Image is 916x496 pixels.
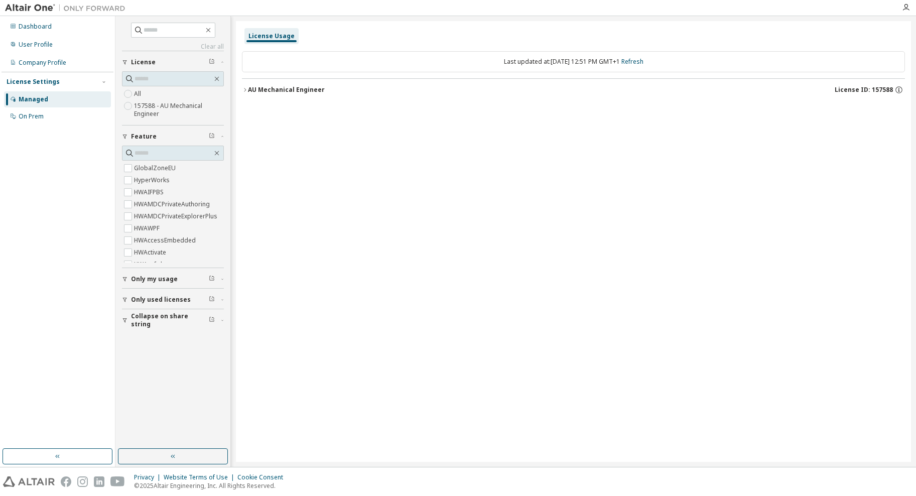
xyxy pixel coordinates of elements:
[134,222,162,234] label: HWAWPF
[77,476,88,487] img: instagram.svg
[19,41,53,49] div: User Profile
[209,275,215,283] span: Clear filter
[209,58,215,66] span: Clear filter
[131,275,178,283] span: Only my usage
[209,296,215,304] span: Clear filter
[122,43,224,51] a: Clear all
[164,473,237,481] div: Website Terms of Use
[134,473,164,481] div: Privacy
[621,57,643,66] a: Refresh
[131,312,209,328] span: Collapse on share string
[131,58,156,66] span: License
[134,246,168,259] label: HWActivate
[134,481,289,490] p: © 2025 Altair Engineering, Inc. All Rights Reserved.
[134,162,178,174] label: GlobalZoneEU
[7,78,60,86] div: License Settings
[19,95,48,103] div: Managed
[94,476,104,487] img: linkedin.svg
[134,234,198,246] label: HWAccessEmbedded
[248,86,325,94] div: AU Mechanical Engineer
[209,316,215,324] span: Clear filter
[242,79,905,101] button: AU Mechanical EngineerLicense ID: 157588
[19,59,66,67] div: Company Profile
[5,3,130,13] img: Altair One
[110,476,125,487] img: youtube.svg
[19,112,44,120] div: On Prem
[19,23,52,31] div: Dashboard
[122,309,224,331] button: Collapse on share string
[122,126,224,148] button: Feature
[237,473,289,481] div: Cookie Consent
[134,88,143,100] label: All
[131,133,157,141] span: Feature
[131,296,191,304] span: Only used licenses
[835,86,893,94] span: License ID: 157588
[122,268,224,290] button: Only my usage
[242,51,905,72] div: Last updated at: [DATE] 12:51 PM GMT+1
[248,32,295,40] div: License Usage
[209,133,215,141] span: Clear filter
[122,51,224,73] button: License
[134,100,224,120] label: 157588 - AU Mechanical Engineer
[134,259,166,271] label: HWAcufwh
[3,476,55,487] img: altair_logo.svg
[134,186,166,198] label: HWAIFPBS
[134,210,219,222] label: HWAMDCPrivateExplorerPlus
[134,198,212,210] label: HWAMDCPrivateAuthoring
[122,289,224,311] button: Only used licenses
[134,174,172,186] label: HyperWorks
[61,476,71,487] img: facebook.svg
